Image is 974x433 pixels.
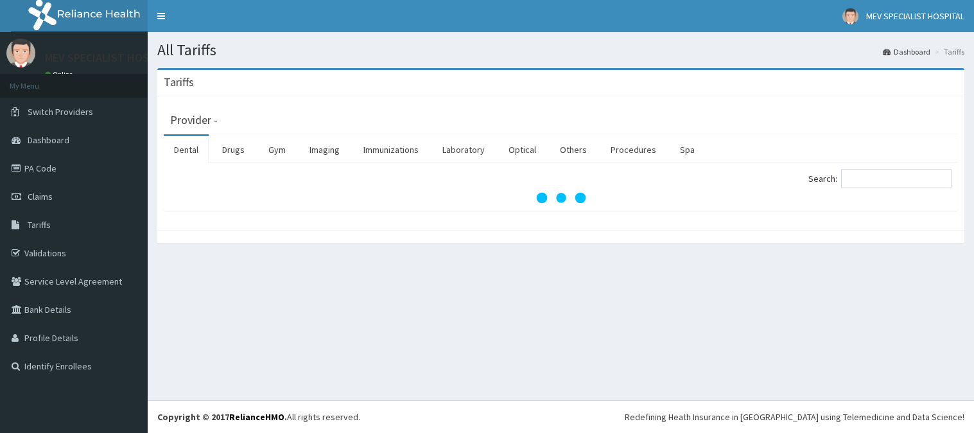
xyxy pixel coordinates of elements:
[28,191,53,202] span: Claims
[45,52,177,64] p: MEV SPECIALIST HOSPITAL
[808,169,952,188] label: Search:
[28,219,51,231] span: Tariffs
[670,136,705,163] a: Spa
[883,46,930,57] a: Dashboard
[932,46,964,57] li: Tariffs
[841,169,952,188] input: Search:
[164,136,209,163] a: Dental
[842,8,858,24] img: User Image
[258,136,296,163] a: Gym
[157,411,287,423] strong: Copyright © 2017 .
[170,114,218,126] h3: Provider -
[28,106,93,118] span: Switch Providers
[164,76,194,88] h3: Tariffs
[866,10,964,22] span: MEV SPECIALIST HOSPITAL
[229,411,284,423] a: RelianceHMO
[212,136,255,163] a: Drugs
[157,42,964,58] h1: All Tariffs
[299,136,350,163] a: Imaging
[28,134,69,146] span: Dashboard
[432,136,495,163] a: Laboratory
[498,136,546,163] a: Optical
[148,400,974,433] footer: All rights reserved.
[625,411,964,423] div: Redefining Heath Insurance in [GEOGRAPHIC_DATA] using Telemedicine and Data Science!
[45,70,76,79] a: Online
[600,136,666,163] a: Procedures
[6,39,35,67] img: User Image
[353,136,429,163] a: Immunizations
[535,172,587,224] svg: audio-loading
[550,136,597,163] a: Others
